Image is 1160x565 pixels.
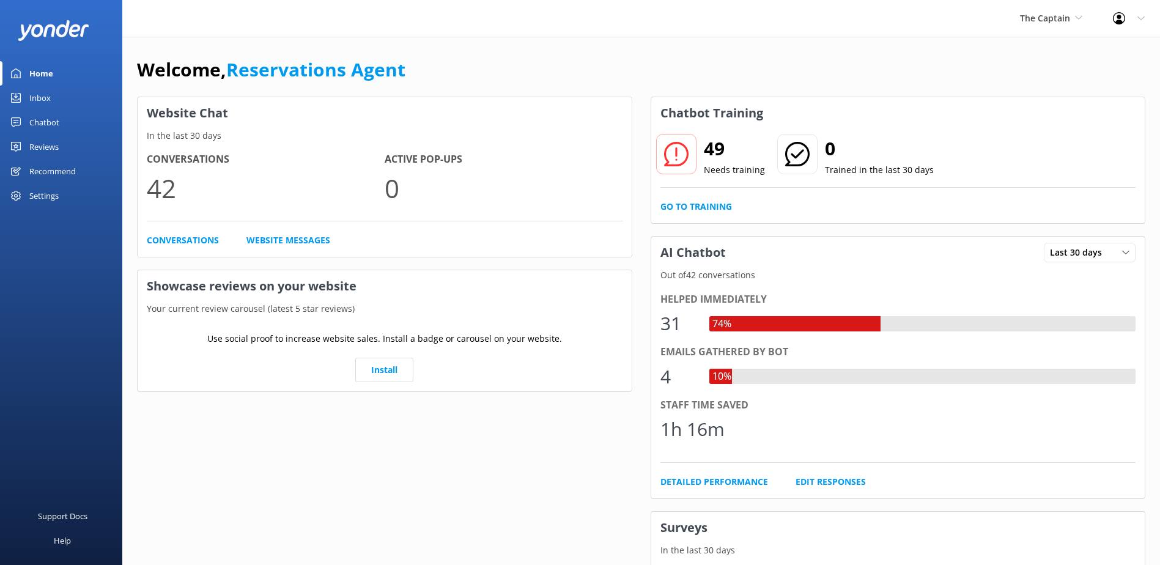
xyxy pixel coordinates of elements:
[1020,12,1070,24] span: The Captain
[660,200,732,213] a: Go to Training
[29,183,59,208] div: Settings
[54,528,71,553] div: Help
[207,332,562,345] p: Use social proof to increase website sales. Install a badge or carousel on your website.
[660,397,1136,413] div: Staff time saved
[651,268,1145,282] p: Out of 42 conversations
[660,475,768,489] a: Detailed Performance
[138,97,632,129] h3: Website Chat
[385,152,622,168] h4: Active Pop-ups
[355,358,413,382] a: Install
[651,544,1145,557] p: In the last 30 days
[29,61,53,86] div: Home
[29,110,59,135] div: Chatbot
[651,237,735,268] h3: AI Chatbot
[709,369,734,385] div: 10%
[138,129,632,142] p: In the last 30 days
[29,159,76,183] div: Recommend
[138,302,632,316] p: Your current review carousel (latest 5 star reviews)
[704,134,765,163] h2: 49
[226,57,405,82] a: Reservations Agent
[651,512,1145,544] h3: Surveys
[660,344,1136,360] div: Emails gathered by bot
[651,97,772,129] h3: Chatbot Training
[147,152,385,168] h4: Conversations
[660,415,725,444] div: 1h 16m
[825,134,934,163] h2: 0
[29,86,51,110] div: Inbox
[137,55,405,84] h1: Welcome,
[385,168,622,209] p: 0
[825,163,934,177] p: Trained in the last 30 days
[796,475,866,489] a: Edit Responses
[29,135,59,159] div: Reviews
[660,362,697,391] div: 4
[147,168,385,209] p: 42
[38,504,87,528] div: Support Docs
[704,163,765,177] p: Needs training
[660,309,697,338] div: 31
[709,316,734,332] div: 74%
[246,234,330,247] a: Website Messages
[1050,246,1109,259] span: Last 30 days
[138,270,632,302] h3: Showcase reviews on your website
[18,20,89,40] img: yonder-white-logo.png
[660,292,1136,308] div: Helped immediately
[147,234,219,247] a: Conversations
